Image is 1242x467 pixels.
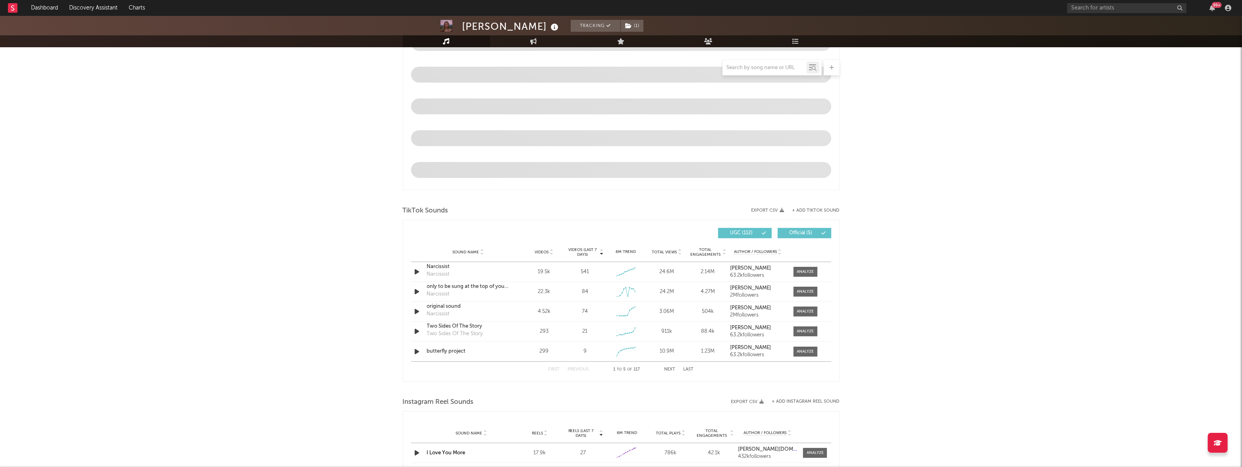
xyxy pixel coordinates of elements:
div: 299 [526,347,563,355]
a: [PERSON_NAME][DOMAIN_NAME][PERSON_NAME] [738,447,798,452]
span: ( 1 ) [620,20,644,32]
span: Official ( 5 ) [783,231,819,235]
button: 99+ [1209,5,1215,11]
div: 63.2k followers [730,273,785,278]
div: 84 [582,288,588,296]
span: Total Views [652,250,677,255]
span: to [617,368,622,371]
div: 2M followers [730,293,785,298]
div: 99 + [1212,2,1222,8]
div: 6M Trend [607,430,647,436]
button: First [549,367,560,372]
span: Reels [532,431,543,436]
button: Export CSV [731,399,764,404]
div: 21 [582,328,587,336]
span: Instagram Reel Sounds [403,398,474,407]
span: Author / Followers [744,430,787,436]
div: 17.9k [520,449,560,457]
a: [PERSON_NAME] [730,286,785,291]
a: I Love You More [427,450,466,455]
a: [PERSON_NAME] [730,345,785,351]
input: Search by song name or URL [723,65,807,71]
div: 504k [689,308,726,316]
strong: [PERSON_NAME] [730,305,771,311]
div: 74 [582,308,588,316]
div: Narcissist [427,310,450,318]
span: Author / Followers [734,249,777,255]
div: 541 [581,268,589,276]
a: [PERSON_NAME] [730,305,785,311]
div: 9 [583,347,587,355]
div: 786k [651,449,690,457]
div: 293 [526,328,563,336]
span: Sound Name [456,431,482,436]
div: 22.3k [526,288,563,296]
span: Total Plays [656,431,680,436]
strong: [PERSON_NAME] [730,266,771,271]
span: Total Engagements [694,428,729,438]
button: Previous [568,367,589,372]
a: butterfly project [427,347,510,355]
div: 3.06M [648,308,685,316]
strong: [PERSON_NAME] [730,345,771,350]
div: 63.2k followers [730,352,785,358]
div: 2M followers [730,313,785,318]
div: Two Sides Of The Story [427,330,483,338]
span: TikTok Sounds [403,206,448,216]
div: 4.27M [689,288,726,296]
div: 911k [648,328,685,336]
a: Narcissist [427,263,510,271]
div: Narcissist [427,290,450,298]
input: Search for artists [1067,3,1186,13]
div: 2.14M [689,268,726,276]
div: 1 5 117 [605,365,649,374]
div: 6M Trend [607,249,644,255]
div: 42.1k [694,449,734,457]
a: only to be sung at the top of your lungs [427,283,510,291]
div: 88.4k [689,328,726,336]
a: [PERSON_NAME] [730,266,785,271]
span: Videos (last 7 days) [566,247,599,257]
button: + Add TikTok Sound [784,208,840,213]
div: 63.2k followers [730,332,785,338]
a: [PERSON_NAME] [730,325,785,331]
strong: [PERSON_NAME] [730,286,771,291]
button: Export CSV [751,208,784,213]
div: Narcissist [427,270,450,278]
div: 1.23M [689,347,726,355]
a: Two Sides Of The Story [427,322,510,330]
button: Tracking [571,20,620,32]
div: 24.6M [648,268,685,276]
div: [PERSON_NAME] [462,20,561,33]
strong: [PERSON_NAME][DOMAIN_NAME][PERSON_NAME] [738,447,862,452]
span: of [627,368,632,371]
div: + Add Instagram Reel Sound [764,399,840,404]
span: Reels (last 7 days) [564,428,599,438]
button: + Add TikTok Sound [792,208,840,213]
div: 27 [564,449,603,457]
button: + Add Instagram Reel Sound [772,399,840,404]
div: 432k followers [738,454,798,459]
strong: [PERSON_NAME] [730,325,771,330]
div: 10.9M [648,347,685,355]
button: Last [684,367,694,372]
button: Next [664,367,676,372]
span: UGC ( 112 ) [723,231,760,235]
span: Sound Name [453,250,479,255]
div: 24.2M [648,288,685,296]
button: UGC(112) [718,228,772,238]
div: 4.52k [526,308,563,316]
button: (1) [621,20,643,32]
span: Videos [535,250,549,255]
a: original sound [427,303,510,311]
div: 19.5k [526,268,563,276]
button: Official(5) [778,228,831,238]
span: Total Engagements [689,247,721,257]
